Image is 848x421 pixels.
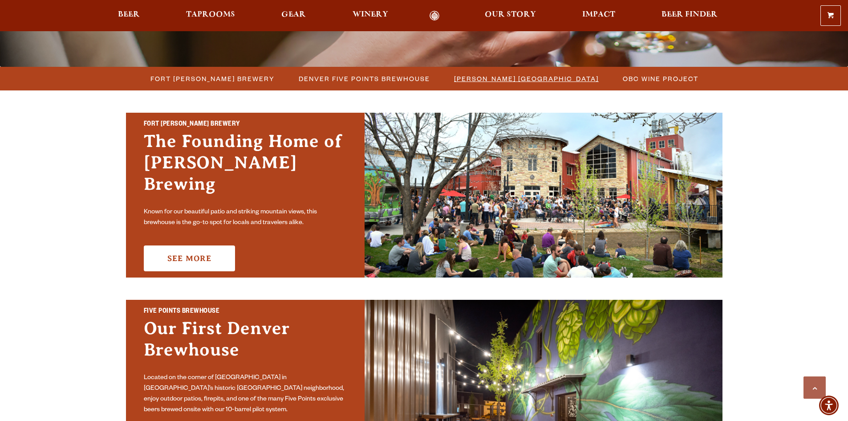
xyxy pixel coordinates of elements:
span: Denver Five Points Brewhouse [299,72,430,85]
span: Beer [118,11,140,18]
a: Impact [576,11,621,21]
a: Gear [276,11,312,21]
div: Accessibility Menu [819,396,839,415]
span: [PERSON_NAME] [GEOGRAPHIC_DATA] [454,72,599,85]
span: Our Story [485,11,536,18]
h3: The Founding Home of [PERSON_NAME] Brewing [144,131,347,204]
a: Beer [112,11,146,21]
span: Gear [281,11,306,18]
a: OBC Wine Project [617,72,703,85]
a: Taprooms [180,11,241,21]
span: Beer Finder [661,11,718,18]
h2: Five Points Brewhouse [144,306,347,318]
img: Fort Collins Brewery & Taproom' [365,113,722,278]
span: Impact [582,11,615,18]
span: OBC Wine Project [623,72,698,85]
a: Denver Five Points Brewhouse [293,72,434,85]
a: Our Story [479,11,542,21]
a: See More [144,245,235,271]
span: Fort [PERSON_NAME] Brewery [150,72,275,85]
span: Taprooms [186,11,235,18]
a: Scroll to top [803,376,826,399]
p: Known for our beautiful patio and striking mountain views, this brewhouse is the go-to spot for l... [144,207,347,229]
a: Winery [347,11,394,21]
p: Located on the corner of [GEOGRAPHIC_DATA] in [GEOGRAPHIC_DATA]’s historic [GEOGRAPHIC_DATA] neig... [144,373,347,416]
a: Odell Home [418,11,451,21]
span: Winery [353,11,388,18]
h3: Our First Denver Brewhouse [144,318,347,369]
a: Fort [PERSON_NAME] Brewery [145,72,279,85]
a: [PERSON_NAME] [GEOGRAPHIC_DATA] [449,72,603,85]
a: Beer Finder [656,11,723,21]
h2: Fort [PERSON_NAME] Brewery [144,119,347,131]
